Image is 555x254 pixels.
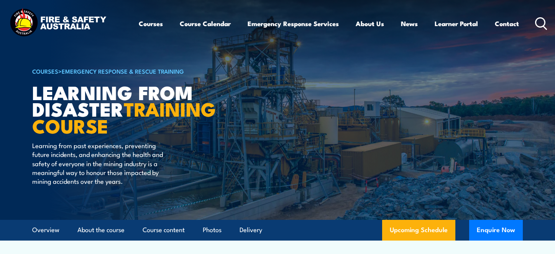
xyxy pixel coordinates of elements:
[32,67,58,75] a: COURSES
[139,13,163,34] a: Courses
[469,220,523,241] button: Enquire Now
[240,220,262,240] a: Delivery
[203,220,222,240] a: Photos
[32,94,216,140] strong: TRAINING COURSE
[32,141,172,186] p: Learning from past experiences, preventing future incidents, and enhancing the health and safety ...
[32,220,59,240] a: Overview
[382,220,455,241] a: Upcoming Schedule
[180,13,231,34] a: Course Calendar
[32,66,222,76] h6: >
[77,220,125,240] a: About the course
[32,84,222,134] h1: Learning from Disaster
[143,220,185,240] a: Course content
[435,13,478,34] a: Learner Portal
[356,13,384,34] a: About Us
[62,67,184,75] a: Emergency Response & Rescue Training
[248,13,339,34] a: Emergency Response Services
[495,13,519,34] a: Contact
[401,13,418,34] a: News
